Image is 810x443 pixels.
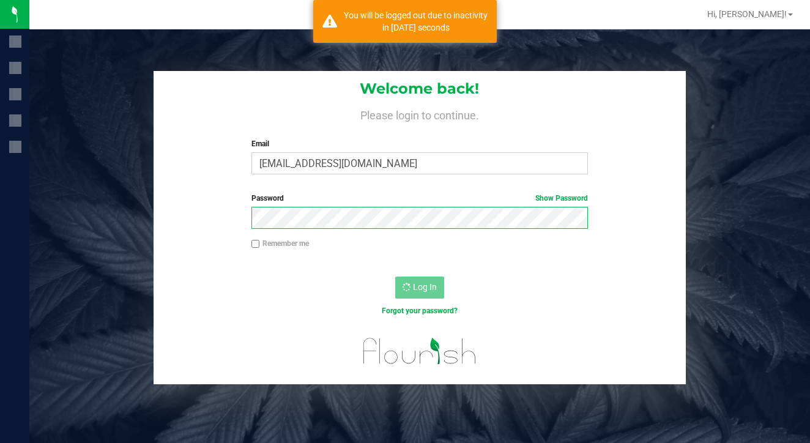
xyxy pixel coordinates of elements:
span: Hi, [PERSON_NAME]! [707,9,787,19]
label: Email [251,138,588,149]
a: Forgot your password? [382,307,458,315]
a: Show Password [535,194,588,203]
button: Log In [395,277,444,299]
span: Log In [413,282,437,292]
h1: Welcome back! [154,81,686,97]
span: Password [251,194,284,203]
img: flourish_logo.svg [353,329,486,373]
h4: Please login to continue. [154,106,686,121]
div: You will be logged out due to inactivity in 1486 seconds [344,9,488,34]
input: Remember me [251,240,260,248]
label: Remember me [251,238,309,249]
